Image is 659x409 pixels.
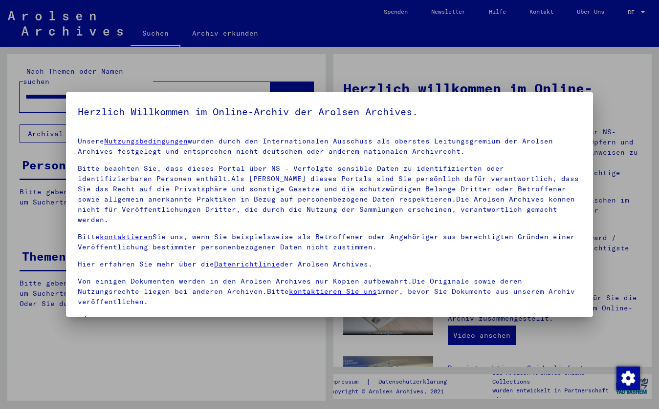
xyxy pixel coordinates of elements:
[78,232,581,252] p: Bitte Sie uns, wenn Sie beispielsweise als Betroffener oder Angehöriger aus berechtigten Gründen ...
[214,260,280,268] a: Datenrichtlinie
[104,137,188,145] a: Nutzungsbedingungen
[289,287,377,296] a: kontaktieren Sie uns
[78,164,581,225] p: Bitte beachten Sie, dass dieses Portal über NS - Verfolgte sensible Daten zu identifizierten oder...
[100,232,153,241] a: kontaktieren
[78,136,581,157] p: Unsere wurden durch den Internationalen Ausschuss als oberstes Leitungsgremium der Arolsen Archiv...
[78,104,581,120] h5: Herzlich Willkommen im Online-Archiv der Arolsen Archives.
[78,259,581,269] p: Hier erfahren Sie mehr über die der Arolsen Archives.
[78,276,581,307] p: Von einigen Dokumenten werden in den Arolsen Archives nur Kopien aufbewahrt.Die Originale sowie d...
[89,314,581,361] span: Einverständniserklärung: Hiermit erkläre ich mich damit einverstanden, dass ich sensible personen...
[616,366,639,389] div: Zustimmung ändern
[616,367,640,390] img: Zustimmung ändern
